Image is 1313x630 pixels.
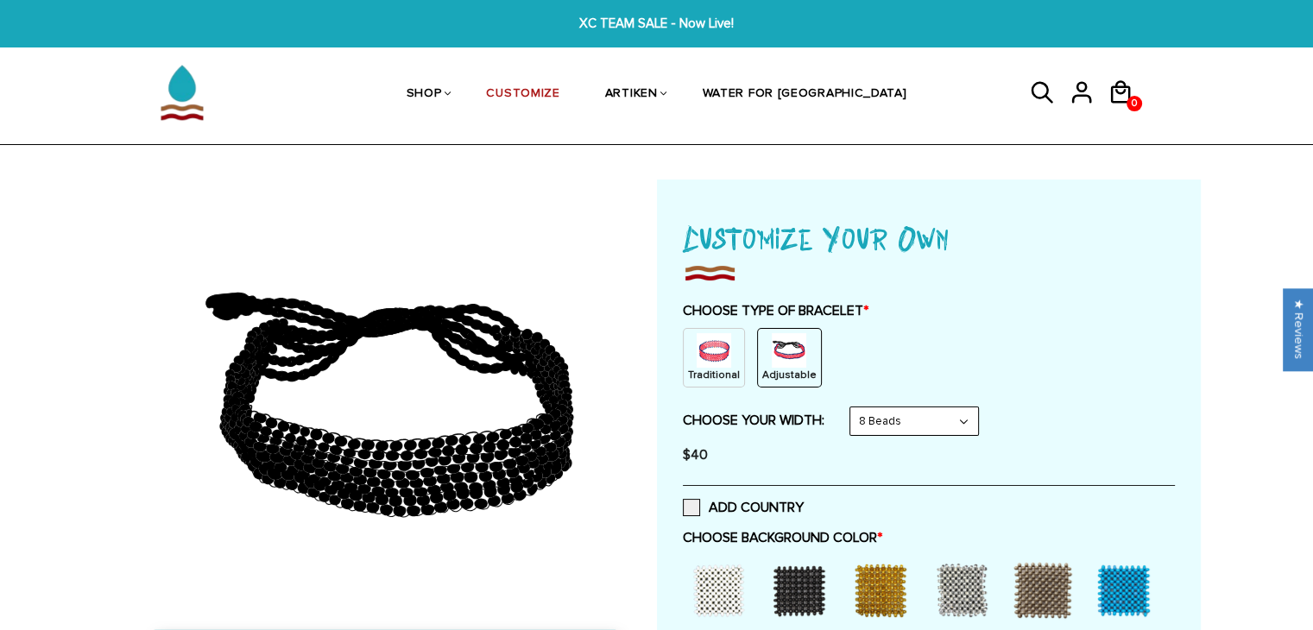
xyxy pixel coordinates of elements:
[1007,555,1085,624] div: Grey
[926,555,1004,624] div: Silver
[407,50,442,139] a: SHOP
[1108,110,1146,113] a: 0
[404,14,908,34] span: XC TEAM SALE - Now Live!
[683,529,1175,546] label: CHOOSE BACKGROUND COLOR
[1089,555,1166,624] div: Sky Blue
[683,446,708,463] span: $40
[683,499,804,516] label: ADD COUNTRY
[683,302,1175,319] label: CHOOSE TYPE OF BRACELET
[1284,288,1313,370] div: Click to open Judge.me floating reviews tab
[845,555,923,624] div: Gold
[1127,91,1141,117] span: 0
[683,328,745,387] div: Non String
[757,328,822,387] div: String
[764,555,842,624] div: Black
[683,412,824,429] label: CHOOSE YOUR WIDTH:
[683,214,1175,261] h1: Customize Your Own
[683,555,761,624] div: White
[762,368,817,382] p: Adjustable
[683,261,736,285] img: imgboder_100x.png
[486,50,559,139] a: CUSTOMIZE
[605,50,658,139] a: ARTIKEN
[688,368,740,382] p: Traditional
[703,50,907,139] a: WATER FOR [GEOGRAPHIC_DATA]
[772,333,806,368] img: string.PNG
[697,333,731,368] img: non-string.png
